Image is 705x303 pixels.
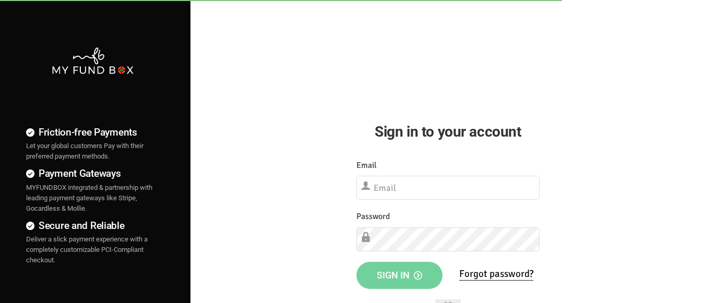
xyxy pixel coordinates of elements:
[356,159,377,172] label: Email
[26,218,159,233] h4: Secure and Reliable
[356,120,540,143] h2: Sign in to your account
[356,210,390,223] label: Password
[356,262,443,289] button: Sign in
[26,142,144,160] span: Let your global customers Pay with their preferred payment methods.
[459,268,533,281] a: Forgot password?
[26,166,159,181] h4: Payment Gateways
[26,235,148,264] span: Deliver a slick payment experience with a completely customizable PCI-Compliant checkout.
[356,176,540,200] input: Email
[377,270,422,281] span: Sign in
[51,46,135,75] img: mfbwhite.png
[26,184,152,212] span: MYFUNDBOX integrated & partnership with leading payment gateways like Stripe, Gocardless & Mollie.
[26,125,159,140] h4: Friction-free Payments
